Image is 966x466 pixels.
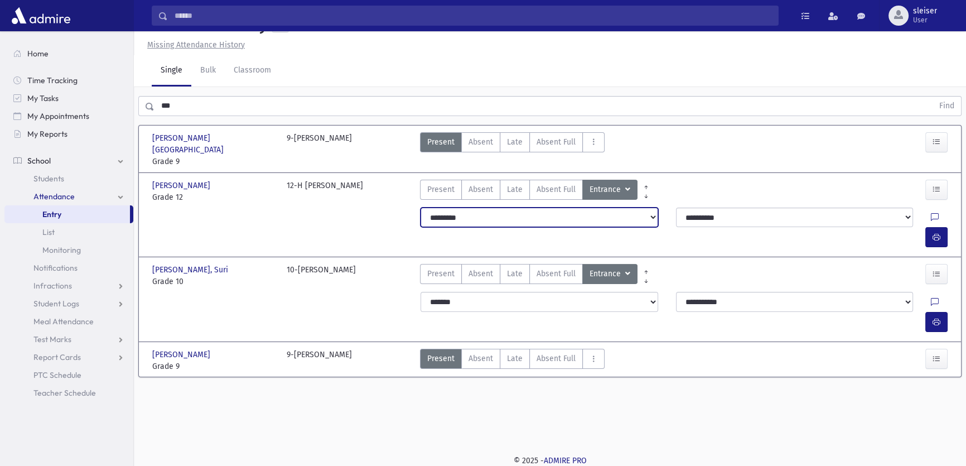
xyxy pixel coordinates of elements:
[4,170,133,188] a: Students
[33,281,72,291] span: Infractions
[4,330,133,348] a: Test Marks
[27,49,49,59] span: Home
[427,136,455,148] span: Present
[225,55,280,87] a: Classroom
[913,7,937,16] span: sleiser
[4,313,133,330] a: Meal Attendance
[933,97,961,116] button: Find
[191,55,225,87] a: Bulk
[287,264,356,287] div: 10-[PERSON_NAME]
[4,366,133,384] a: PTC Schedule
[468,268,493,280] span: Absent
[33,263,78,273] span: Notifications
[468,136,493,148] span: Absent
[27,156,51,166] span: School
[4,45,133,63] a: Home
[420,264,637,287] div: AttTypes
[152,191,276,203] span: Grade 12
[27,75,78,85] span: Time Tracking
[537,136,576,148] span: Absent Full
[537,353,576,364] span: Absent Full
[9,4,73,27] img: AdmirePro
[42,227,55,237] span: List
[287,349,352,372] div: 9-[PERSON_NAME]
[287,180,363,203] div: 12-H [PERSON_NAME]
[287,132,352,167] div: 9-[PERSON_NAME]
[33,299,79,309] span: Student Logs
[27,129,67,139] span: My Reports
[4,295,133,313] a: Student Logs
[152,55,191,87] a: Single
[152,264,230,276] span: [PERSON_NAME], Suri
[537,268,576,280] span: Absent Full
[4,384,133,402] a: Teacher Schedule
[4,241,133,259] a: Monitoring
[152,349,212,361] span: [PERSON_NAME]
[33,191,75,201] span: Attendance
[42,245,81,255] span: Monitoring
[152,156,276,167] span: Grade 9
[152,180,212,191] span: [PERSON_NAME]
[4,259,133,277] a: Notifications
[590,268,623,280] span: Entrance
[468,353,493,364] span: Absent
[468,184,493,195] span: Absent
[168,6,778,26] input: Search
[143,40,245,50] a: Missing Attendance History
[33,370,81,380] span: PTC Schedule
[537,184,576,195] span: Absent Full
[152,276,276,287] span: Grade 10
[152,132,276,156] span: [PERSON_NAME][GEOGRAPHIC_DATA]
[33,388,96,398] span: Teacher Schedule
[582,264,637,284] button: Entrance
[507,353,523,364] span: Late
[33,352,81,362] span: Report Cards
[33,316,94,326] span: Meal Attendance
[4,205,130,223] a: Entry
[507,268,523,280] span: Late
[507,136,523,148] span: Late
[427,268,455,280] span: Present
[4,125,133,143] a: My Reports
[420,349,605,372] div: AttTypes
[427,184,455,195] span: Present
[4,348,133,366] a: Report Cards
[590,184,623,196] span: Entrance
[4,223,133,241] a: List
[507,184,523,195] span: Late
[4,152,133,170] a: School
[427,353,455,364] span: Present
[4,107,133,125] a: My Appointments
[27,111,89,121] span: My Appointments
[913,16,937,25] span: User
[33,174,64,184] span: Students
[33,334,71,344] span: Test Marks
[152,361,276,372] span: Grade 9
[147,40,245,50] u: Missing Attendance History
[27,93,59,103] span: My Tasks
[4,71,133,89] a: Time Tracking
[582,180,637,200] button: Entrance
[4,89,133,107] a: My Tasks
[42,209,61,219] span: Entry
[420,180,637,203] div: AttTypes
[420,132,605,167] div: AttTypes
[4,188,133,205] a: Attendance
[4,277,133,295] a: Infractions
